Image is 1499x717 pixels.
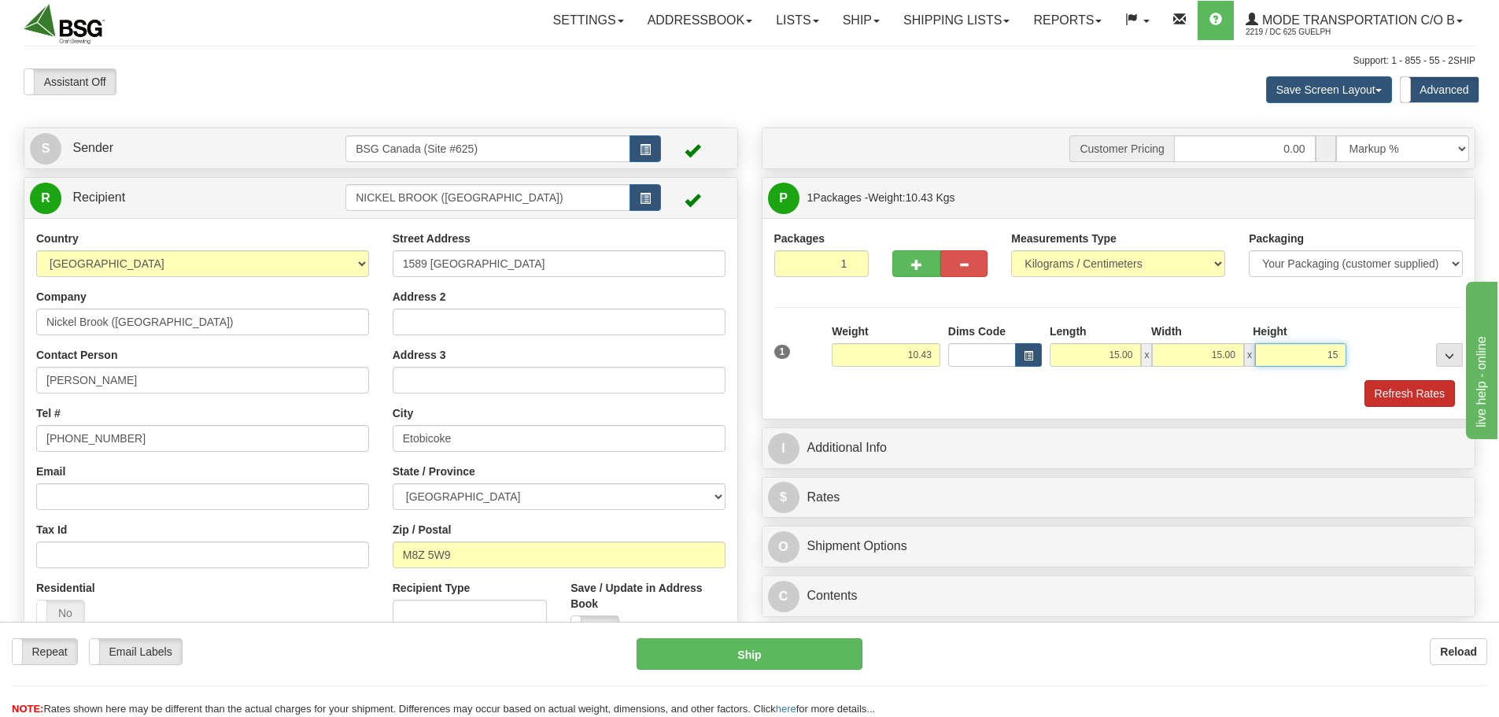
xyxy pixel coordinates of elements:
[1244,343,1255,367] span: x
[832,323,868,339] label: Weight
[768,580,1470,612] a: CContents
[774,231,825,246] label: Packages
[393,464,475,479] label: State / Province
[1430,638,1487,665] button: Reload
[36,289,87,305] label: Company
[541,1,636,40] a: Settings
[637,638,862,670] button: Ship
[1266,76,1392,103] button: Save Screen Layout
[1463,278,1497,438] iframe: chat widget
[30,133,61,164] span: S
[948,323,1006,339] label: Dims Code
[1401,77,1479,102] label: Advanced
[831,1,892,40] a: Ship
[24,54,1475,68] div: Support: 1 - 855 - 55 - 2SHIP
[1436,343,1463,367] div: ...
[393,231,471,246] label: Street Address
[345,135,630,162] input: Sender Id
[30,132,345,164] a: S Sender
[36,231,79,246] label: Country
[90,639,182,664] label: Email Labels
[906,191,933,204] span: 10.43
[345,184,630,211] input: Recipient Id
[37,601,84,626] label: No
[636,1,765,40] a: Addressbook
[768,531,799,563] span: O
[1234,1,1475,40] a: Mode Transportation c/o B 2219 / DC 625 Guelph
[776,703,796,715] a: here
[13,639,77,664] label: Repeat
[768,581,799,612] span: C
[768,482,1470,514] a: $Rates
[1258,13,1455,27] span: Mode Transportation c/o B
[1253,323,1287,339] label: Height
[1151,323,1182,339] label: Width
[768,183,799,214] span: P
[30,182,311,214] a: R Recipient
[1011,231,1117,246] label: Measurements Type
[393,250,726,277] input: Enter a location
[393,522,452,538] label: Zip / Postal
[936,191,955,204] span: Kgs
[393,580,471,596] label: Recipient Type
[764,1,830,40] a: Lists
[72,190,125,204] span: Recipient
[868,191,954,204] span: Weight:
[393,347,446,363] label: Address 3
[36,347,117,363] label: Contact Person
[72,141,113,154] span: Sender
[570,580,725,612] label: Save / Update in Address Book
[12,9,146,28] div: live help - online
[768,482,799,513] span: $
[36,464,65,479] label: Email
[1141,343,1152,367] span: x
[1021,1,1113,40] a: Reports
[1246,24,1364,40] span: 2219 / DC 625 Guelph
[768,432,1470,464] a: IAdditional Info
[774,345,791,359] span: 1
[30,183,61,214] span: R
[807,182,955,213] span: Packages -
[36,580,95,596] label: Residential
[1364,380,1455,407] button: Refresh Rates
[1440,645,1477,658] b: Reload
[36,522,67,538] label: Tax Id
[24,69,116,94] label: Assistant Off
[768,182,1470,214] a: P 1Packages -Weight:10.43 Kgs
[1069,135,1173,162] span: Customer Pricing
[393,405,413,421] label: City
[892,1,1021,40] a: Shipping lists
[24,4,105,44] img: logo2219.jpg
[12,703,43,715] span: NOTE:
[768,433,799,464] span: I
[1050,323,1087,339] label: Length
[393,289,446,305] label: Address 2
[36,405,61,421] label: Tel #
[807,191,814,204] span: 1
[768,530,1470,563] a: OShipment Options
[571,616,618,641] label: No
[1249,231,1304,246] label: Packaging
